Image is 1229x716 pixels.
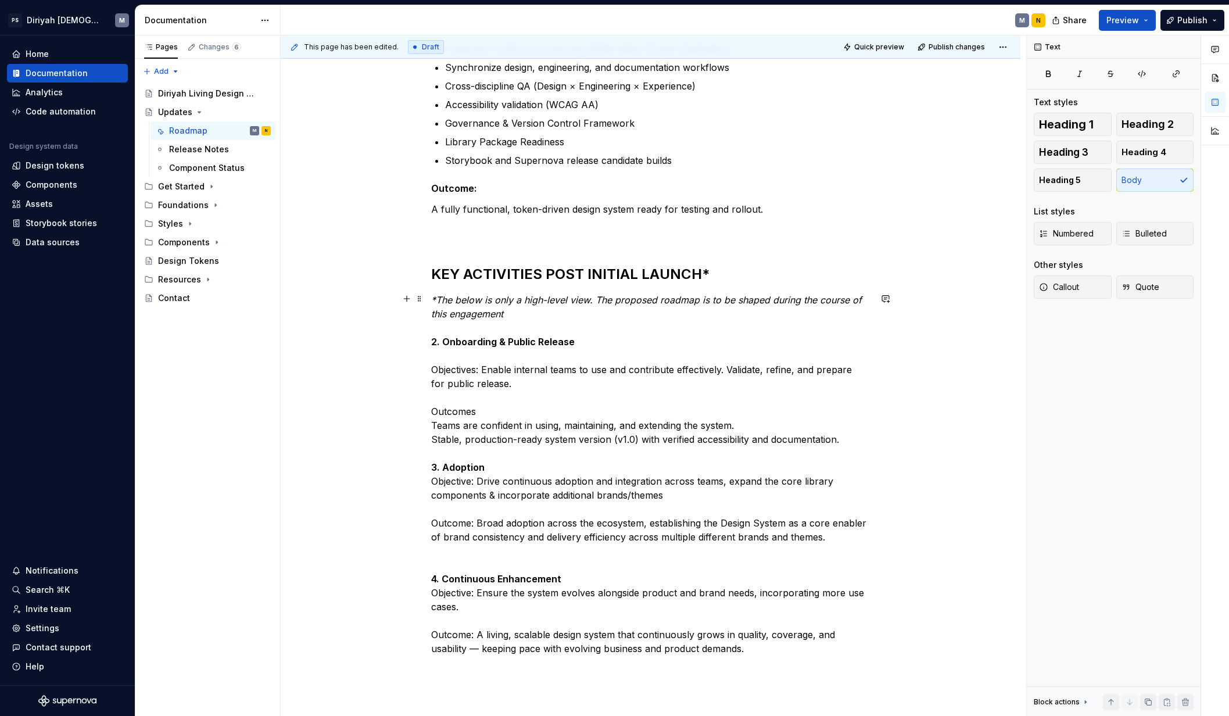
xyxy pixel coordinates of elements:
[151,159,275,177] a: Component Status
[1121,281,1159,293] span: Quote
[1121,119,1174,130] span: Heading 2
[445,98,870,112] p: Accessibility validation (WCAG AA)
[7,619,128,638] a: Settings
[7,83,128,102] a: Analytics
[139,270,275,289] div: Resources
[232,42,241,52] span: 6
[1039,146,1088,158] span: Heading 3
[139,233,275,252] div: Components
[26,217,97,229] div: Storybook stories
[158,255,219,267] div: Design Tokens
[253,125,256,137] div: M
[1036,16,1041,25] div: N
[158,199,209,211] div: Foundations
[158,274,201,285] div: Resources
[1034,697,1080,707] div: Block actions
[26,67,88,79] div: Documentation
[158,292,190,304] div: Contact
[445,135,870,149] p: Library Package Readiness
[1177,15,1207,26] span: Publish
[139,84,275,307] div: Page tree
[840,39,909,55] button: Quick preview
[7,156,128,175] a: Design tokens
[445,153,870,167] p: Storybook and Supernova release candidate builds
[1106,15,1139,26] span: Preview
[1019,16,1025,25] div: M
[1039,174,1081,186] span: Heading 5
[1034,141,1112,164] button: Heading 3
[422,42,439,52] span: Draft
[38,695,96,707] svg: Supernova Logo
[431,573,561,585] strong: 4. Continuous Enhancement
[1034,113,1112,136] button: Heading 1
[7,64,128,83] a: Documentation
[1121,146,1166,158] span: Heading 4
[7,195,128,213] a: Assets
[139,103,275,121] a: Updates
[431,182,477,194] strong: Outcome:
[26,661,44,672] div: Help
[7,581,128,599] button: Search ⌘K
[7,102,128,121] a: Code automation
[26,198,53,210] div: Assets
[139,177,275,196] div: Get Started
[199,42,241,52] div: Changes
[139,196,275,214] div: Foundations
[26,565,78,577] div: Notifications
[854,42,904,52] span: Quick preview
[139,289,275,307] a: Contact
[158,88,254,99] div: Diriyah Living Design System
[1121,228,1167,239] span: Bulleted
[158,237,210,248] div: Components
[151,121,275,140] a: RoadmapMN
[26,48,49,60] div: Home
[431,202,870,244] p: A fully functional, token-driven design system ready for testing and rollout.
[1116,113,1194,136] button: Heading 2
[1116,141,1194,164] button: Heading 4
[914,39,990,55] button: Publish changes
[929,42,985,52] span: Publish changes
[158,181,205,192] div: Get Started
[1034,169,1112,192] button: Heading 5
[158,218,183,230] div: Styles
[7,657,128,676] button: Help
[26,106,96,117] div: Code automation
[1039,228,1094,239] span: Numbered
[169,144,229,155] div: Release Notes
[1046,10,1094,31] button: Share
[7,214,128,232] a: Storybook stories
[26,237,80,248] div: Data sources
[169,162,245,174] div: Component Status
[26,584,70,596] div: Search ⌘K
[1034,206,1075,217] div: List styles
[431,336,575,348] strong: 2. Onboarding & Public Release
[26,642,91,653] div: Contact support
[1034,275,1112,299] button: Callout
[154,67,169,76] span: Add
[27,15,101,26] div: Diriyah [DEMOGRAPHIC_DATA]
[431,294,865,320] em: *The below is only a high-level view. The proposed roadmap is to be shaped during the course of t...
[1116,222,1194,245] button: Bulleted
[7,638,128,657] button: Contact support
[1116,275,1194,299] button: Quote
[445,60,870,74] p: Synchronize design, engineering, and documentation workflows
[265,125,267,137] div: N
[431,461,485,473] strong: 3. Adoption
[119,16,125,25] div: M
[445,79,870,93] p: Cross-discipline QA (Design × Engineering × Experience)
[1099,10,1156,31] button: Preview
[1160,10,1224,31] button: Publish
[144,42,178,52] div: Pages
[1034,222,1112,245] button: Numbered
[26,179,77,191] div: Components
[26,603,71,615] div: Invite team
[26,87,63,98] div: Analytics
[169,125,207,137] div: Roadmap
[139,252,275,270] a: Design Tokens
[431,266,710,282] strong: KEY ACTIVITIES POST INITIAL LAUNCH*
[7,176,128,194] a: Components
[1034,96,1078,108] div: Text styles
[139,63,183,80] button: Add
[2,8,132,33] button: PSDiriyah [DEMOGRAPHIC_DATA]M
